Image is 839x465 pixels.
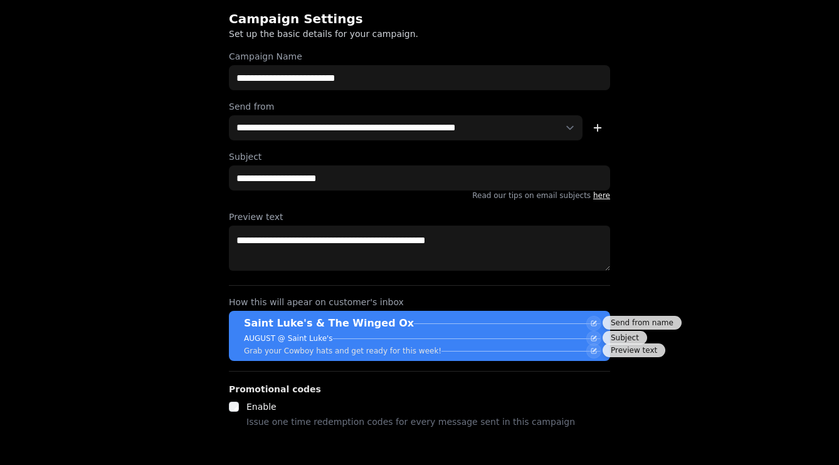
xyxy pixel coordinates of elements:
[593,191,610,200] a: here
[244,316,414,331] p: Saint Luke's & The Winged Ox
[603,343,665,357] div: Preview text
[229,211,610,223] label: Preview text
[229,10,470,28] h2: Campaign Settings
[603,316,682,330] div: Send from name
[229,100,610,113] label: Send from
[229,296,610,308] label: How this will apear on customer's inbox
[244,333,333,343] p: AUGUST @ Saint Luke's
[229,50,610,63] label: Campaign Name
[229,191,610,201] p: Read our tips on email subjects
[229,150,610,163] label: Subject
[229,28,550,40] p: Set up the basic details for your campaign.
[246,402,277,412] label: Enable
[603,331,647,345] div: Subject
[246,414,575,429] p: Issue one time redemption codes for every message sent in this campaign
[244,346,441,356] p: Grab your Cowboy hats and get ready for this week!
[229,382,321,397] legend: Promotional codes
